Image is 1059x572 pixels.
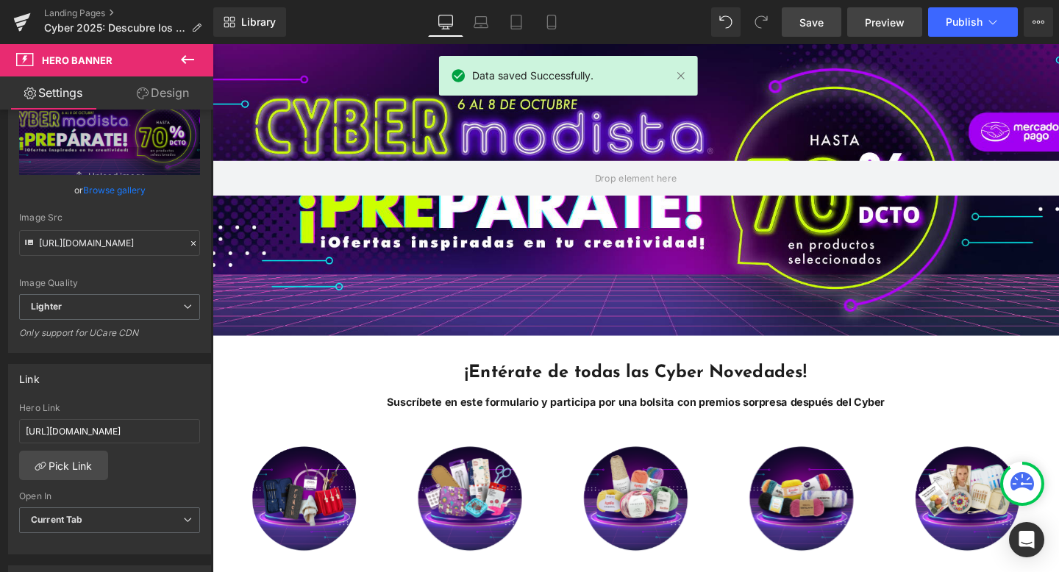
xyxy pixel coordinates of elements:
[865,15,905,30] span: Preview
[19,147,200,203] span: Upload image
[428,7,463,37] a: Desktop
[183,369,707,383] strong: Suscríbete en este formulario y participa por una bolsita con premios sorpresa después del Cyber
[534,7,569,37] a: Mobile
[946,16,983,28] span: Publish
[19,327,200,348] div: Only support for UCare CDN
[19,419,200,443] input: https://your-shop.myshopify.com
[847,7,922,37] a: Preview
[19,278,200,288] div: Image Quality
[31,514,83,525] b: Current Tab
[19,451,108,480] a: Pick Link
[799,15,824,30] span: Save
[19,365,40,385] div: Link
[1009,522,1044,557] div: Open Intercom Messenger
[1024,7,1053,37] button: More
[19,212,200,223] div: Image Src
[711,7,741,37] button: Undo
[44,22,185,34] span: Cyber 2025: Descubre los Mejores Precios | Modista
[19,403,200,413] div: Hero Link
[213,7,286,37] a: New Library
[110,76,216,110] a: Design
[83,177,146,203] a: Browse gallery
[19,182,200,198] div: or
[928,7,1018,37] button: Publish
[746,7,776,37] button: Redo
[463,7,499,37] a: Laptop
[42,54,113,66] span: Hero Banner
[499,7,534,37] a: Tablet
[241,15,276,29] span: Library
[44,7,213,19] a: Landing Pages
[31,301,62,312] b: Lighter
[19,491,200,501] div: Open In
[472,68,593,84] span: Data saved Successfully.
[19,230,200,256] input: Link
[265,337,624,355] span: ¡Entérate de todas las Cyber Novedades!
